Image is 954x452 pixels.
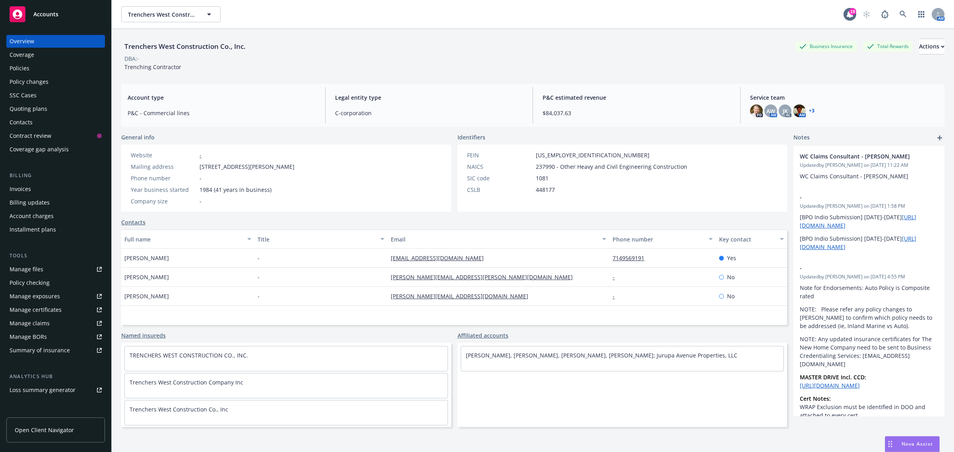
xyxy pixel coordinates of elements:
span: Identifiers [458,133,485,141]
a: [PERSON_NAME][EMAIL_ADDRESS][PERSON_NAME][DOMAIN_NAME] [391,273,579,281]
div: Phone number [613,235,704,243]
span: General info [121,133,155,141]
a: Billing updates [6,196,105,209]
p: Note for Endorsements: Auto Policy is Composite rated [800,284,938,300]
span: Service team [750,93,938,102]
div: Drag to move [885,437,895,452]
div: Full name [124,235,242,243]
div: NAICS [467,162,533,171]
span: [US_EMPLOYER_IDENTIFICATION_NUMBER] [536,151,650,159]
div: FEIN [467,151,533,159]
strong: MASTER DRIVE Incl. CCD: [800,373,866,381]
div: Key contact [719,235,775,243]
a: Affiliated accounts [458,331,508,340]
a: Contract review [6,129,105,142]
span: 237990 - Other Heavy and Civil Engineering Construction [536,162,687,171]
span: - [258,292,260,300]
span: P&C - Commercial lines [128,109,316,117]
div: Billing updates [10,196,50,209]
span: Open Client Navigator [15,426,74,434]
a: Loss summary generator [6,384,105,396]
div: Mailing address [131,162,196,171]
a: Manage certificates [6,303,105,316]
div: Account charges [10,210,54,222]
div: DBA: - [124,54,139,63]
div: Invoices [10,183,31,195]
span: - [800,264,917,272]
div: Email [391,235,597,243]
div: Company size [131,197,196,205]
a: Manage exposures [6,290,105,303]
a: add [935,133,944,143]
span: [PERSON_NAME] [124,254,169,262]
a: Accounts [6,3,105,25]
button: Key contact [716,230,787,249]
a: Trenchers West Construction Company Inc [130,379,243,386]
div: Overview [10,35,34,48]
span: Accounts [33,11,58,17]
p: [BPO Indio Submission] [DATE]-[DATE] [800,234,938,251]
div: Quoting plans [10,102,47,115]
span: - [258,254,260,262]
div: SIC code [467,174,533,182]
div: Website [131,151,196,159]
span: WC Claims Consultant - [PERSON_NAME] [800,152,917,160]
div: Tools [6,252,105,260]
a: 7149569191 [613,254,651,262]
span: JK [783,107,788,115]
img: photo [793,104,806,117]
div: Manage files [10,263,43,276]
a: +3 [809,108,814,113]
a: Contacts [121,218,145,226]
li: WRAP Exclusion must be identified in DOO and attached to every cert [800,403,938,419]
span: AW [766,107,775,115]
button: Full name [121,230,254,249]
a: [EMAIL_ADDRESS][DOMAIN_NAME] [391,254,490,262]
div: Manage claims [10,317,50,330]
strong: Cert Notes: [800,395,831,402]
div: Analytics hub [6,373,105,381]
div: Billing [6,172,105,180]
button: Nova Assist [885,436,940,452]
span: - [200,197,202,205]
div: SSC Cases [10,89,37,102]
a: Trenchers West Construction Co., Inc [130,406,228,413]
a: [PERSON_NAME], [PERSON_NAME], [PERSON_NAME], [PERSON_NAME]; Jurupa Avenue Properties, LLC [466,352,737,359]
a: Coverage [6,48,105,61]
span: Trenchers West Construction Co., Inc. [128,10,197,19]
div: -Updatedby [PERSON_NAME] on [DATE] 1:58 PM[BPO Indio Submission] [DATE]-[DATE][URL][DOMAIN_NAME][... [793,187,944,257]
div: Manage certificates [10,303,62,316]
a: Invoices [6,183,105,195]
a: - [200,151,202,159]
span: $84,037.63 [543,109,731,117]
button: Phone number [609,230,716,249]
span: [PERSON_NAME] [124,273,169,281]
a: - [613,292,621,300]
a: Start snowing [859,6,874,22]
span: Account type [128,93,316,102]
span: Updated by [PERSON_NAME] on [DATE] 1:58 PM [800,203,938,210]
div: Coverage gap analysis [10,143,69,156]
a: Installment plans [6,223,105,236]
span: C-corporation [335,109,523,117]
a: Contacts [6,116,105,129]
a: Policies [6,62,105,75]
img: photo [750,104,763,117]
div: Phone number [131,174,196,182]
span: Updated by [PERSON_NAME] on [DATE] 11:22 AM [800,162,938,169]
div: Year business started [131,185,196,194]
div: Loss summary generator [10,384,76,396]
a: TRENCHERS WEST CONSTRUCTION CO., INC. [130,352,248,359]
span: No [727,273,735,281]
a: Manage files [6,263,105,276]
p: NOTE: Any updated insurance certificates for The New Home Company need to be sent to Business Cre... [800,335,938,368]
span: - [258,273,260,281]
div: Actions [919,39,944,54]
a: Coverage gap analysis [6,143,105,156]
span: Nova Assist [902,440,933,447]
div: Manage exposures [10,290,60,303]
div: Manage BORs [10,330,47,343]
div: Policy checking [10,276,50,289]
a: [URL][DOMAIN_NAME] [800,382,860,389]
